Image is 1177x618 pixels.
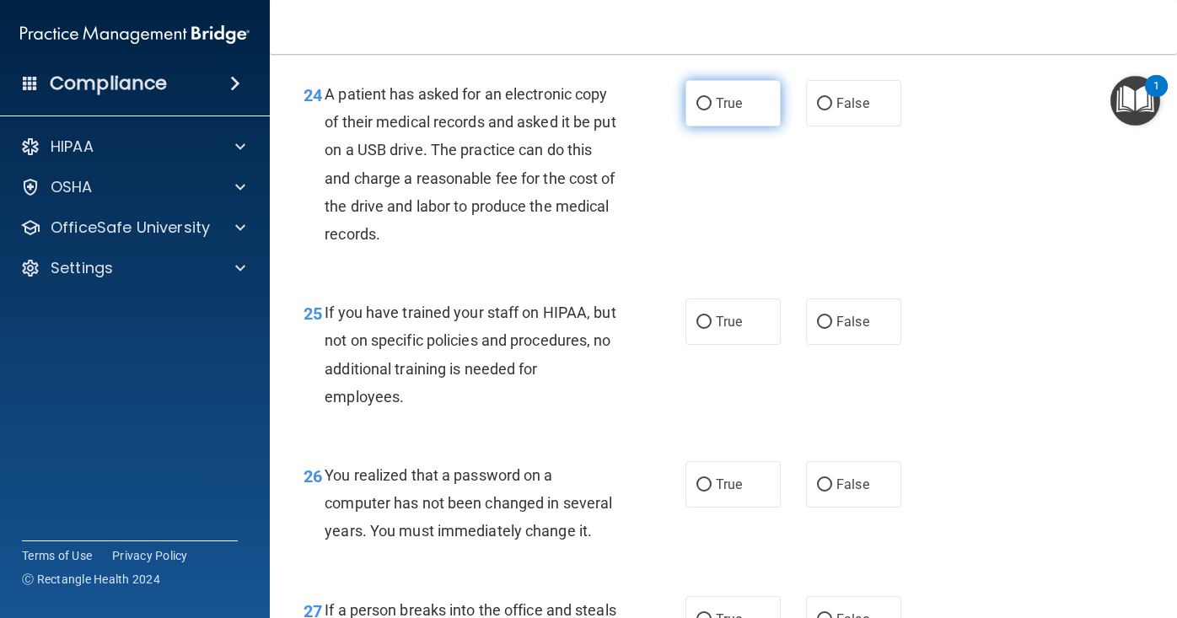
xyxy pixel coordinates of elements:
[696,316,712,329] input: True
[836,314,869,330] span: False
[304,85,322,105] span: 24
[836,476,869,492] span: False
[51,218,210,238] p: OfficeSafe University
[325,466,612,540] span: You realized that a password on a computer has not been changed in several years. You must immedi...
[836,95,869,111] span: False
[20,137,245,157] a: HIPAA
[716,95,742,111] span: True
[817,316,832,329] input: False
[304,304,322,324] span: 25
[325,85,615,243] span: A patient has asked for an electronic copy of their medical records and asked it be put on a USB ...
[817,479,832,492] input: False
[696,479,712,492] input: True
[22,571,160,588] span: Ⓒ Rectangle Health 2024
[51,258,113,278] p: Settings
[325,304,615,406] span: If you have trained your staff on HIPAA, but not on specific policies and procedures, no addition...
[22,547,92,564] a: Terms of Use
[51,177,93,197] p: OSHA
[716,314,742,330] span: True
[1153,86,1159,108] div: 1
[50,72,167,95] h4: Compliance
[20,18,250,51] img: PMB logo
[817,98,832,110] input: False
[696,98,712,110] input: True
[20,218,245,238] a: OfficeSafe University
[51,137,94,157] p: HIPAA
[304,466,322,486] span: 26
[1110,76,1160,126] button: Open Resource Center, 1 new notification
[112,547,188,564] a: Privacy Policy
[20,177,245,197] a: OSHA
[716,476,742,492] span: True
[20,258,245,278] a: Settings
